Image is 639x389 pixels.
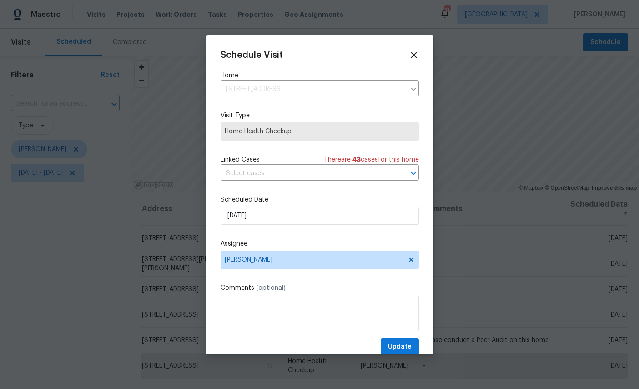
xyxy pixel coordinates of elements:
[221,71,419,80] label: Home
[407,167,420,180] button: Open
[381,338,419,355] button: Update
[388,341,412,353] span: Update
[221,111,419,120] label: Visit Type
[221,155,260,164] span: Linked Cases
[225,127,415,136] span: Home Health Checkup
[221,51,283,60] span: Schedule Visit
[409,50,419,60] span: Close
[221,82,405,96] input: Enter in an address
[221,283,419,293] label: Comments
[221,167,393,181] input: Select cases
[352,157,361,163] span: 43
[221,239,419,248] label: Assignee
[324,155,419,164] span: There are case s for this home
[221,207,419,225] input: M/D/YYYY
[221,195,419,204] label: Scheduled Date
[256,285,286,291] span: (optional)
[225,256,403,263] span: [PERSON_NAME]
